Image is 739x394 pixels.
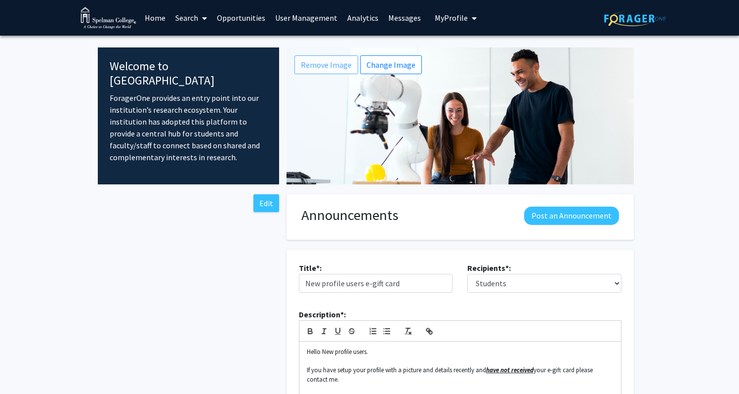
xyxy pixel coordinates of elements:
[299,309,346,319] b: Description*:
[253,194,279,212] button: Edit
[342,0,383,35] a: Analytics
[7,350,42,387] iframe: Chat
[307,348,614,356] p: Hello New profile users.
[299,263,322,273] b: Title*:
[294,55,358,74] button: Remove Image
[435,13,468,23] span: My Profile
[467,263,511,273] b: Recipients*:
[110,59,267,88] h4: Welcome to [GEOGRAPHIC_DATA]
[307,366,614,384] p: If you have setup your profile with a picture and details recently and your e-gift card please co...
[486,366,534,374] u: have not received
[212,0,270,35] a: Opportunities
[360,55,422,74] button: Change Image
[301,207,398,224] h1: Announcements
[140,0,170,35] a: Home
[270,0,342,35] a: User Management
[524,207,619,225] button: Post an Announcement
[110,92,267,163] p: ForagerOne provides an entry point into our institution’s research ecosystem. Your institution ha...
[81,7,136,29] img: Spelman College Logo
[287,47,634,184] img: Cover Image
[383,0,426,35] a: Messages
[170,0,212,35] a: Search
[604,11,666,26] img: ForagerOne Logo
